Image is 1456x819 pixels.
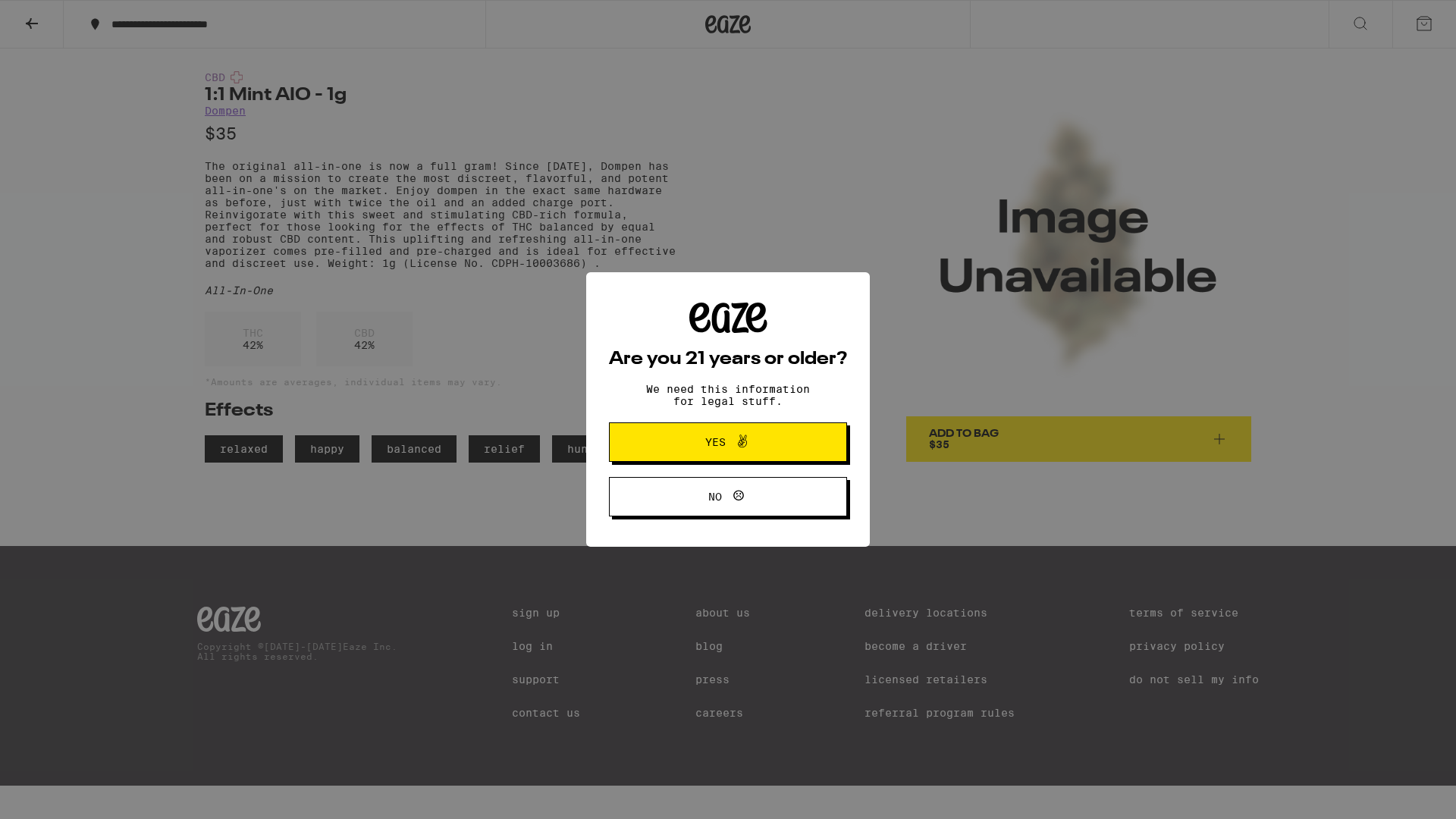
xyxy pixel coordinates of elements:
button: No [609,477,847,516]
h2: Are you 21 years or older? [609,350,847,369]
span: No [708,491,722,502]
span: Yes [705,437,726,447]
button: Yes [609,422,847,462]
p: We need this information for legal stuff. [633,383,823,407]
